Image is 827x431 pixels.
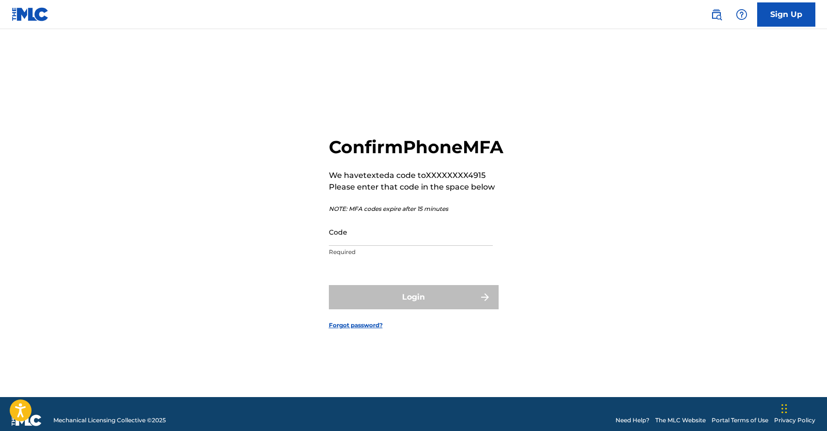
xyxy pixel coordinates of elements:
img: logo [12,415,42,426]
div: Drag [781,394,787,423]
p: We have texted a code to XXXXXXXX4915 [329,170,503,181]
img: help [736,9,747,20]
p: NOTE: MFA codes expire after 15 minutes [329,205,503,213]
img: search [711,9,722,20]
a: Forgot password? [329,321,383,330]
span: Mechanical Licensing Collective © 2025 [53,416,166,425]
img: MLC Logo [12,7,49,21]
a: Portal Terms of Use [712,416,768,425]
h2: Confirm Phone MFA [329,136,503,158]
a: Public Search [707,5,726,24]
p: Required [329,248,493,256]
a: Privacy Policy [774,416,815,425]
a: The MLC Website [655,416,706,425]
div: Help [732,5,751,24]
p: Please enter that code in the space below [329,181,503,193]
iframe: Chat Widget [778,384,827,431]
a: Sign Up [757,2,815,27]
a: Need Help? [616,416,649,425]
